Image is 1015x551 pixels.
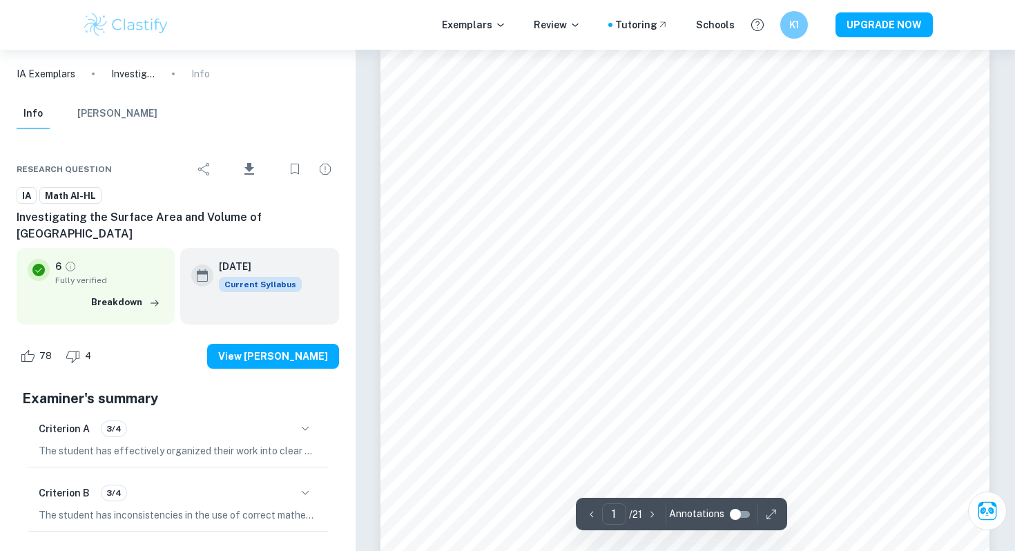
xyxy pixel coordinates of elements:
div: This exemplar is based on the current syllabus. Feel free to refer to it for inspiration/ideas wh... [219,277,302,292]
p: Investigating the Surface Area and Volume of [GEOGRAPHIC_DATA] [111,66,155,81]
a: Schools [696,17,735,32]
button: Ask Clai [968,492,1007,530]
h6: Investigating the Surface Area and Volume of [GEOGRAPHIC_DATA] [17,209,339,242]
div: Share [191,155,218,183]
p: Exemplars [442,17,506,32]
a: Grade fully verified [64,260,77,273]
a: IA Exemplars [17,66,75,81]
div: Download [221,151,278,187]
span: IA [17,189,36,203]
h6: [DATE] [219,259,291,274]
span: Current Syllabus [219,277,302,292]
span: Math AI-HL [40,189,101,203]
span: Fully verified [55,274,164,287]
span: Research question [17,163,112,175]
p: / 21 [629,507,642,522]
span: 3/4 [101,487,126,499]
button: UPGRADE NOW [835,12,933,37]
button: View [PERSON_NAME] [207,344,339,369]
span: 4 [77,349,99,363]
span: 78 [32,349,59,363]
div: Dislike [62,345,99,367]
a: IA [17,187,37,204]
img: Clastify logo [82,11,170,39]
h6: K1 [786,17,802,32]
p: Review [534,17,581,32]
p: 6 [55,259,61,274]
span: Annotations [669,507,724,521]
button: Info [17,99,50,129]
span: 3/4 [101,423,126,435]
button: K1 [780,11,808,39]
h6: Criterion A [39,421,90,436]
button: [PERSON_NAME] [77,99,157,129]
div: Report issue [311,155,339,183]
h6: Criterion B [39,485,90,501]
button: Breakdown [88,292,164,313]
button: Help and Feedback [746,13,769,37]
div: Like [17,345,59,367]
p: The student has inconsistencies in the use of correct mathematical notation, particularly by usin... [39,507,317,523]
p: Info [191,66,210,81]
h5: Examiner's summary [22,388,333,409]
a: Math AI-HL [39,187,101,204]
a: Tutoring [615,17,668,32]
p: The student has effectively organized their work into clear sections, including an introduction, ... [39,443,317,458]
div: Bookmark [281,155,309,183]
